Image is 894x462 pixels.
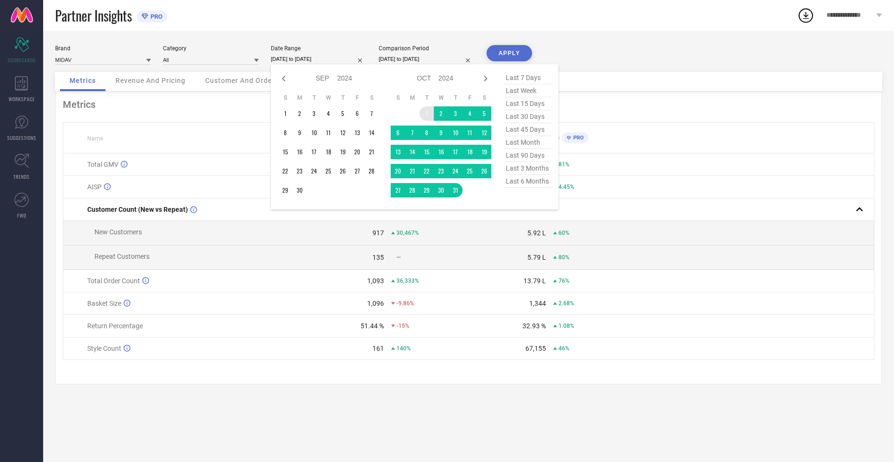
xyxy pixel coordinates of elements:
td: Fri Oct 04 2024 [463,106,477,121]
span: Basket Size [87,300,121,307]
th: Tuesday [419,94,434,102]
td: Thu Oct 31 2024 [448,183,463,197]
td: Sat Sep 21 2024 [364,145,379,159]
td: Fri Oct 11 2024 [463,126,477,140]
span: Customer Count (New vs Repeat) [87,206,188,213]
th: Monday [405,94,419,102]
td: Sat Sep 14 2024 [364,126,379,140]
th: Friday [350,94,364,102]
td: Sun Oct 20 2024 [391,164,405,178]
td: Wed Oct 02 2024 [434,106,448,121]
span: 140% [396,345,411,352]
td: Mon Sep 02 2024 [292,106,307,121]
span: -9.86% [396,300,414,307]
td: Wed Oct 16 2024 [434,145,448,159]
span: Metrics [70,77,96,84]
th: Wednesday [434,94,448,102]
td: Tue Sep 17 2024 [307,145,321,159]
td: Sun Sep 22 2024 [278,164,292,178]
th: Sunday [391,94,405,102]
div: 32.93 % [522,322,546,330]
td: Tue Sep 24 2024 [307,164,321,178]
span: WORKSPACE [9,95,35,103]
div: 1,093 [367,277,384,285]
input: Select date range [271,54,367,64]
td: Sun Sep 29 2024 [278,183,292,197]
span: -15% [396,323,409,329]
span: Partner Insights [55,6,132,25]
td: Sun Oct 13 2024 [391,145,405,159]
td: Wed Oct 09 2024 [434,126,448,140]
div: 917 [372,229,384,237]
td: Wed Sep 11 2024 [321,126,336,140]
td: Fri Sep 06 2024 [350,106,364,121]
span: 36,333% [396,277,419,284]
span: last week [503,84,551,97]
td: Mon Sep 16 2024 [292,145,307,159]
span: PRO [148,13,163,20]
div: Open download list [797,7,814,24]
td: Mon Sep 23 2024 [292,164,307,178]
td: Mon Oct 14 2024 [405,145,419,159]
td: Tue Oct 08 2024 [419,126,434,140]
div: Brand [55,45,151,52]
td: Sun Sep 15 2024 [278,145,292,159]
td: Fri Sep 13 2024 [350,126,364,140]
td: Mon Sep 30 2024 [292,183,307,197]
td: Sun Oct 06 2024 [391,126,405,140]
td: Tue Sep 03 2024 [307,106,321,121]
span: last 90 days [503,149,551,162]
td: Sat Sep 28 2024 [364,164,379,178]
span: TRENDS [13,173,30,180]
span: Repeat Customers [94,253,150,260]
td: Sun Sep 08 2024 [278,126,292,140]
td: Thu Oct 24 2024 [448,164,463,178]
td: Thu Sep 26 2024 [336,164,350,178]
button: APPLY [487,45,532,61]
td: Mon Oct 21 2024 [405,164,419,178]
th: Saturday [364,94,379,102]
span: — [396,254,401,261]
td: Thu Oct 10 2024 [448,126,463,140]
td: Wed Sep 25 2024 [321,164,336,178]
span: 81% [558,161,569,168]
td: Mon Oct 07 2024 [405,126,419,140]
th: Sunday [278,94,292,102]
div: 5.92 L [527,229,546,237]
span: Style Count [87,345,121,352]
span: New Customers [94,228,142,236]
td: Wed Oct 23 2024 [434,164,448,178]
div: 1,096 [367,300,384,307]
span: 76% [558,277,569,284]
td: Mon Oct 28 2024 [405,183,419,197]
div: Category [163,45,259,52]
td: Wed Sep 04 2024 [321,106,336,121]
span: 46% [558,345,569,352]
td: Tue Oct 01 2024 [419,106,434,121]
td: Sat Oct 05 2024 [477,106,491,121]
th: Tuesday [307,94,321,102]
td: Thu Sep 12 2024 [336,126,350,140]
span: Total GMV [87,161,118,168]
td: Thu Sep 19 2024 [336,145,350,159]
div: 135 [372,254,384,261]
td: Fri Oct 18 2024 [463,145,477,159]
td: Sun Oct 27 2024 [391,183,405,197]
span: last 15 days [503,97,551,110]
span: SCORECARDS [8,57,36,64]
span: Name [87,135,103,142]
td: Tue Oct 15 2024 [419,145,434,159]
td: Thu Sep 05 2024 [336,106,350,121]
div: 13.79 L [523,277,546,285]
td: Tue Sep 10 2024 [307,126,321,140]
td: Fri Sep 27 2024 [350,164,364,178]
span: last 6 months [503,175,551,188]
span: 30,467% [396,230,419,236]
td: Wed Sep 18 2024 [321,145,336,159]
span: last 7 days [503,71,551,84]
div: 1,344 [529,300,546,307]
td: Tue Oct 22 2024 [419,164,434,178]
span: 4.45% [558,184,574,190]
div: Date Range [271,45,367,52]
span: 1.08% [558,323,574,329]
